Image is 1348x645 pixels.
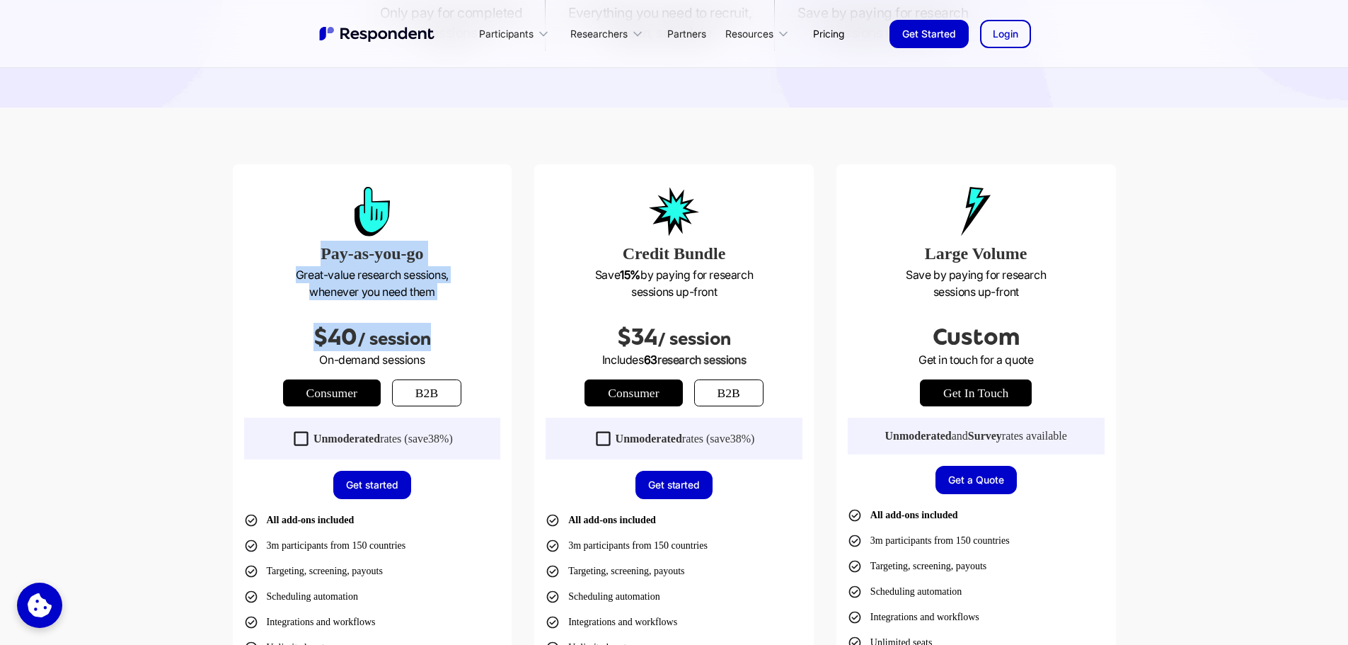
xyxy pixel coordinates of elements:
[546,266,802,300] p: Save by paying for research sessions up-front
[617,324,657,350] span: $34
[428,433,449,445] span: 38%
[718,17,802,50] div: Resources
[283,379,381,406] a: Consumer
[848,556,986,576] li: Targeting, screening, payouts
[546,561,684,581] li: Targeting, screening, payouts
[656,17,718,50] a: Partners
[244,351,501,368] p: On-demand sessions
[244,587,358,607] li: Scheduling automation
[694,379,764,406] a: b2b
[980,20,1031,48] a: Login
[885,430,952,442] strong: Unmoderated
[620,268,640,282] strong: 15%
[885,429,1067,443] div: and rates available
[244,612,376,632] li: Integrations and workflows
[870,510,958,520] strong: All add-ons included
[730,433,751,445] span: 38%
[848,531,1010,551] li: 3m participants from 150 countries
[616,432,755,446] div: rates (save )
[968,430,1002,442] strong: Survey
[546,587,659,607] li: Scheduling automation
[889,20,969,48] a: Get Started
[562,17,655,50] div: Researchers
[471,17,562,50] div: Participants
[546,536,708,556] li: 3m participants from 150 countries
[244,266,501,300] p: Great-value research sessions, whenever you need them
[244,536,406,556] li: 3m participants from 150 countries
[802,17,856,50] a: Pricing
[392,379,461,406] a: b2b
[657,353,746,367] span: research sessions
[848,582,962,602] li: Scheduling automation
[313,433,380,445] strong: Unmoderated
[244,561,383,581] li: Targeting, screening, payouts
[244,241,501,266] h3: Pay-as-you-go
[644,353,657,367] span: 63
[479,27,534,41] div: Participants
[546,351,802,368] p: Includes
[313,324,357,350] span: $40
[616,433,682,445] strong: Unmoderated
[848,241,1105,266] h3: Large Volume
[848,351,1105,368] p: Get in touch for a quote
[318,25,438,43] a: home
[935,466,1017,494] a: Get a Quote
[657,329,731,349] span: / session
[584,379,682,406] a: Consumer
[357,329,431,349] span: / session
[546,241,802,266] h3: Credit Bundle
[568,515,656,525] strong: All add-ons included
[570,27,628,41] div: Researchers
[725,27,773,41] div: Resources
[313,432,453,446] div: rates (save )
[920,379,1032,406] a: get in touch
[848,266,1105,300] p: Save by paying for research sessions up-front
[546,612,677,632] li: Integrations and workflows
[267,515,355,525] strong: All add-ons included
[848,607,979,627] li: Integrations and workflows
[933,324,1020,350] span: Custom
[333,471,411,499] a: Get started
[318,25,438,43] img: Untitled UI logotext
[635,471,713,499] a: Get started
